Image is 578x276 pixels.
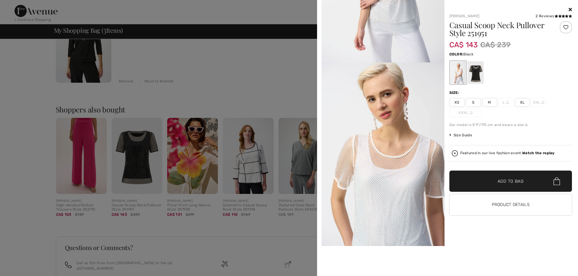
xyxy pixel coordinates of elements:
span: XXL [531,98,546,107]
span: CA$ 239 [480,39,511,50]
div: Black [468,61,483,84]
span: XS [449,98,465,107]
img: ring-m.svg [470,111,473,114]
a: [PERSON_NAME] [449,14,480,18]
strong: Watch the replay [522,151,555,155]
div: Vanilla 30 [450,61,466,84]
span: Help [14,4,26,10]
button: Add to Bag [449,171,572,192]
img: joseph-ribkoff-tops-black_251951_3_14e5_search.jpg [322,62,444,246]
div: Featured in our live fashion event. [460,151,555,155]
img: ring-m.svg [541,101,544,104]
span: Color: [449,52,464,56]
div: 2 Reviews [536,13,572,19]
span: Add to Bag [498,178,524,185]
span: Size Guide [449,132,472,138]
span: Black [463,52,473,56]
span: XL [515,98,530,107]
img: Watch the replay [452,150,458,156]
img: Bag.svg [553,177,560,185]
div: Our model is 5'9"/175 cm and wears a size 6. [449,122,572,128]
span: M [482,98,497,107]
span: XXXL [449,108,482,117]
h1: Casual Scoop Neck Pullover Style 251951 [449,21,552,37]
span: L [499,98,514,107]
img: ring-m.svg [506,101,509,104]
span: S [466,98,481,107]
span: CA$ 143 [449,35,478,49]
div: Size: [449,90,461,95]
button: Product Details [449,194,572,215]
